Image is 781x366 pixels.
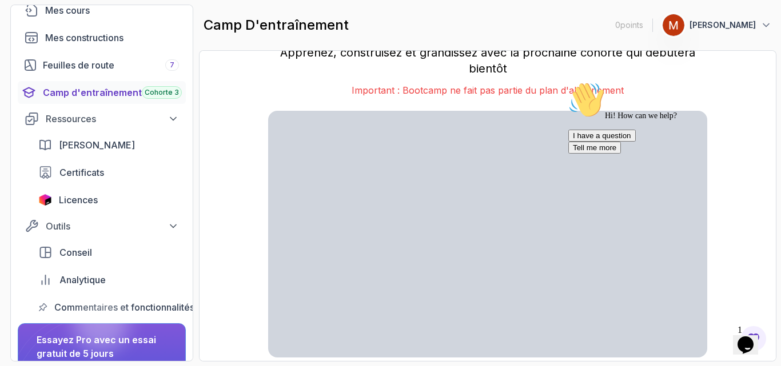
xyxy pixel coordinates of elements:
font: Outils [46,220,70,232]
font: Ressources [46,113,96,124]
a: camp d'entraînement [18,81,186,104]
img: :wave: [5,5,41,41]
iframe: widget de discussion [564,77,770,315]
button: Ressources [18,108,186,129]
font: camp d'entraînement [204,17,349,33]
iframe: widget de discussion [733,320,770,355]
font: [PERSON_NAME] [690,20,756,30]
font: Analytique [59,274,106,285]
font: Cohorte 3 [145,88,179,96]
font: Important : Bootcamp ne fait pas partie du plan d'abonnement [352,85,624,96]
font: Conseil [59,247,92,258]
img: icône jetbrains [38,194,52,206]
div: 👋Hi! How can we help?I have a questionTell me more [5,5,210,77]
a: analytique [31,268,186,291]
font: 0 [615,20,620,30]
font: Mes constructions [45,32,123,43]
span: Hi! How can we help? [5,34,113,43]
font: Mes cours [45,5,90,16]
a: licences [31,188,186,211]
font: Camp d'entraînement [43,87,142,98]
a: certificats [31,161,186,184]
font: Licences [59,194,98,206]
a: construit [18,26,186,49]
button: I have a question [5,53,72,65]
button: image de profil utilisateur[PERSON_NAME] [662,14,772,37]
img: image de profil utilisateur [663,14,684,36]
font: Apprenez, construisez et grandissez avec la prochaine cohorte qui débutera bientôt [280,46,695,75]
font: Certificats [59,167,104,178]
a: retour [31,296,186,319]
a: feuilles de route [18,54,186,77]
font: Commentaires et fonctionnalités [54,301,194,313]
a: conseil [31,241,186,264]
font: points [620,20,643,30]
button: Tell me more [5,65,57,77]
span: 7 [170,61,174,70]
a: manuel [31,134,186,156]
font: Feuilles de route [43,59,114,71]
font: [PERSON_NAME] [59,139,135,151]
button: Outils [18,216,186,236]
